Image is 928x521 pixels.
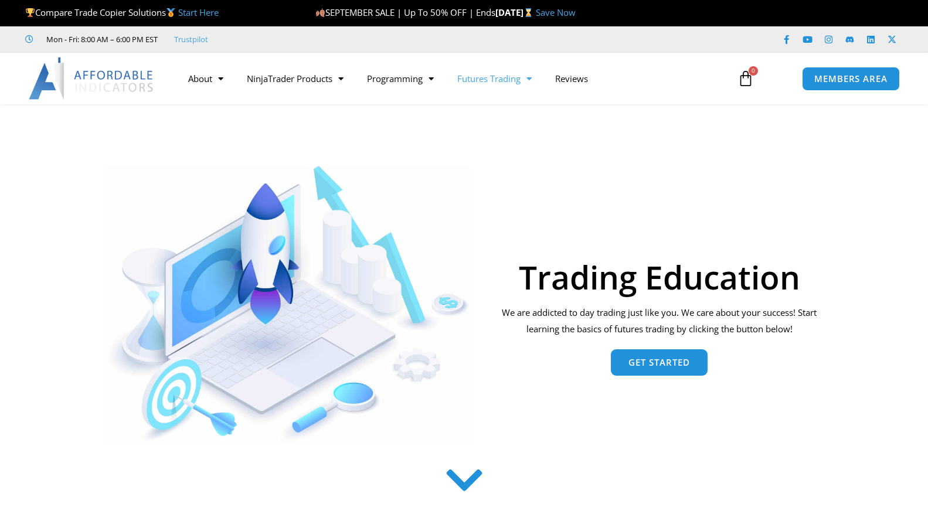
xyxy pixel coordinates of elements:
h1: Trading Education [494,261,824,293]
span: Compare Trade Copier Solutions [25,6,219,18]
a: Trustpilot [174,32,208,46]
a: MEMBERS AREA [802,67,900,91]
a: NinjaTrader Products [235,65,355,92]
a: Start Here [178,6,219,18]
a: About [176,65,235,92]
span: MEMBERS AREA [814,74,888,83]
nav: Menu [176,65,724,92]
span: Get Started [628,358,690,367]
img: ⌛ [524,8,533,17]
span: Mon - Fri: 8:00 AM – 6:00 PM EST [43,32,158,46]
a: Get Started [611,349,708,376]
img: LogoAI | Affordable Indicators – NinjaTrader [29,57,155,100]
p: We are addicted to day trading just like you. We care about your success! Start learning the basi... [494,305,824,338]
a: Programming [355,65,446,92]
strong: [DATE] [495,6,536,18]
img: AdobeStock 293954085 1 Converted | Affordable Indicators – NinjaTrader [104,166,471,445]
img: 🥇 [166,8,175,17]
span: 0 [749,66,758,76]
img: 🏆 [26,8,35,17]
a: Save Now [536,6,576,18]
span: SEPTEMBER SALE | Up To 50% OFF | Ends [315,6,495,18]
img: 🍂 [316,8,325,17]
a: 0 [720,62,771,96]
a: Reviews [543,65,600,92]
a: Futures Trading [446,65,543,92]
